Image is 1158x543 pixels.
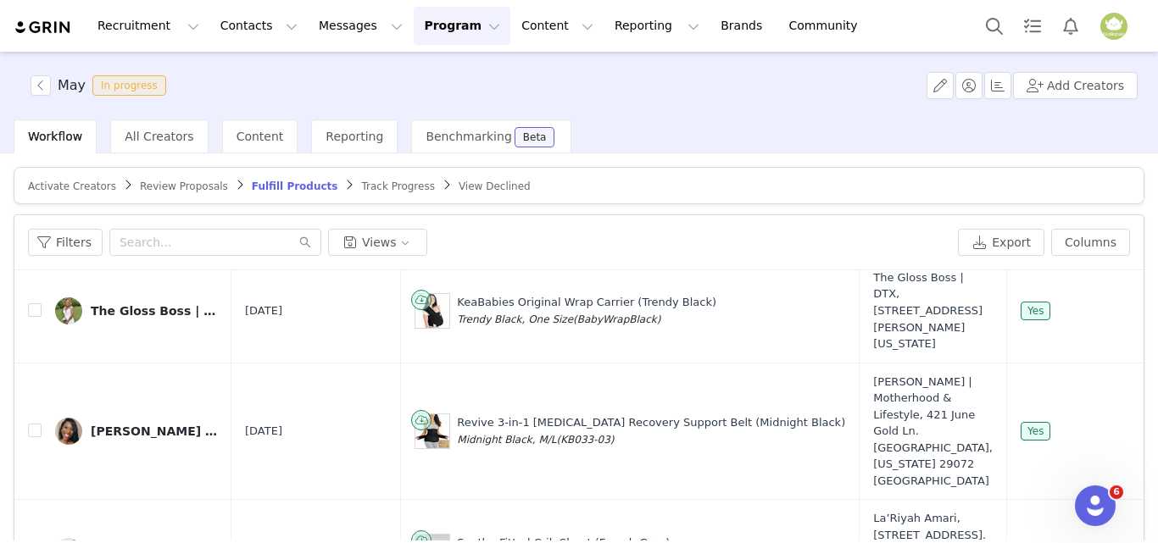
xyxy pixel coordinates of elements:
[55,297,82,324] img: a25a2e55-6e98-4bb2-b08f-6e5280459564.jpg
[457,313,573,325] span: Trendy Black, One Size
[1100,13,1127,40] img: 71db4a9b-c422-4b77-bb00-02d042611fdb.png
[326,130,383,143] span: Reporting
[14,19,73,36] img: grin logo
[556,434,614,446] span: (KB033-03)
[414,7,510,45] button: Program
[55,297,218,324] a: The Gloss Boss | DTX
[457,294,716,327] div: KeaBabies Original Wrap Carrier (Trendy Black)
[958,229,1044,256] button: Export
[873,269,993,352] div: The Gloss Boss | DTX, [STREET_ADDRESS][PERSON_NAME][US_STATE]
[58,75,86,96] h3: May
[109,229,321,256] input: Search...
[1051,229,1130,256] button: Columns
[28,180,116,192] span: Activate Creators
[573,313,660,325] span: (BabyWrapBlack)
[604,7,710,45] button: Reporting
[140,180,228,192] span: Review Proposals
[873,374,993,490] div: [PERSON_NAME] | Motherhood & Lifestyle, 421 June Gold Ln. [GEOGRAPHIC_DATA], [US_STATE] 29072 [GE...
[87,7,209,45] button: Recruitment
[252,180,338,192] span: Fulfill Products
[55,418,218,445] a: [PERSON_NAME] | Motherhood & Lifestyle
[92,75,166,96] span: In progress
[1014,7,1051,45] a: Tasks
[459,180,531,192] span: View Declined
[245,302,282,319] span: [DATE]
[1013,72,1138,99] button: Add Creators
[309,7,413,45] button: Messages
[245,423,282,440] span: [DATE]
[1075,485,1116,526] iframe: Intercom live chat
[1090,13,1144,40] button: Profile
[55,418,82,445] img: 8bef3f47-c114-45af-8833-e92da3ba58a5.jpg
[523,132,547,142] div: Beta
[710,7,777,45] a: Brands
[28,130,82,143] span: Workflow
[91,424,218,438] div: [PERSON_NAME] | Motherhood & Lifestyle
[31,75,173,96] span: [object Object]
[457,434,556,446] span: Midnight Black, M/L
[415,414,449,448] img: Product Image
[511,7,604,45] button: Content
[28,229,103,256] button: Filters
[91,304,218,318] div: The Gloss Boss | DTX
[1110,485,1123,499] span: 6
[426,130,511,143] span: Benchmarking
[328,229,427,256] button: Views
[361,180,434,192] span: Track Progress
[779,7,876,45] a: Community
[125,130,193,143] span: All Creators
[457,414,845,447] div: Revive 3-in-1 [MEDICAL_DATA] Recovery Support Belt (Midnight Black)
[210,7,308,45] button: Contacts
[976,7,1013,45] button: Search
[415,294,449,328] img: Product Image
[1052,7,1089,45] button: Notifications
[237,130,284,143] span: Content
[299,236,311,248] i: icon: search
